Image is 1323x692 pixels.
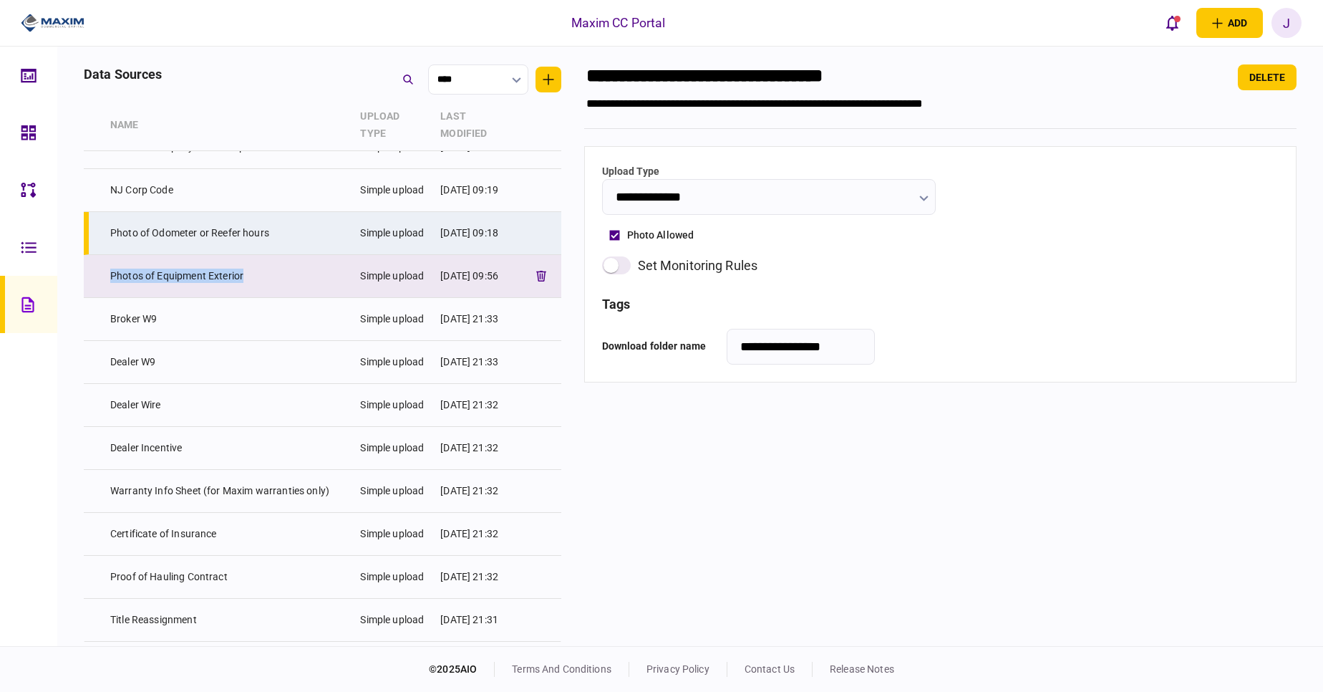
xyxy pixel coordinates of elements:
[103,100,353,151] th: Name
[1238,64,1297,90] button: delete
[353,341,433,384] td: Simple upload
[103,341,353,384] td: Dealer W9
[103,255,353,298] td: Photos of Equipment Exterior
[433,642,520,685] td: [DATE] 21:31
[353,384,433,427] td: Simple upload
[353,298,433,341] td: Simple upload
[433,513,520,556] td: [DATE] 21:32
[433,169,520,212] td: [DATE] 09:19
[353,212,433,255] td: Simple upload
[353,556,433,599] td: Simple upload
[103,212,353,255] td: Photo of Odometer or Reefer hours
[602,298,1279,311] h3: tags
[353,169,433,212] td: Simple upload
[745,663,795,675] a: contact us
[353,470,433,513] td: Simple upload
[103,384,353,427] td: Dealer Wire
[602,164,936,179] label: Upload Type
[103,556,353,599] td: Proof of Hauling Contract
[103,298,353,341] td: Broker W9
[103,599,353,642] td: Title Reassignment
[433,212,520,255] td: [DATE] 09:18
[433,556,520,599] td: [DATE] 21:32
[353,599,433,642] td: Simple upload
[433,599,520,642] td: [DATE] 21:31
[512,663,611,675] a: terms and conditions
[433,100,520,151] th: last modified
[103,642,353,685] td: Amendment to Agreement
[21,12,84,34] img: client company logo
[433,341,520,384] td: [DATE] 21:33
[353,427,433,470] td: Simple upload
[353,642,433,685] td: Simple upload
[103,427,353,470] td: Dealer Incentive
[433,298,520,341] td: [DATE] 21:33
[602,329,717,365] div: Download folder name
[429,662,495,677] div: © 2025 AIO
[353,100,433,151] th: Upload Type
[353,255,433,298] td: Simple upload
[646,663,709,675] a: privacy policy
[103,470,353,513] td: Warranty Info Sheet (for Maxim warranties only)
[433,470,520,513] td: [DATE] 21:32
[1271,8,1302,38] button: J
[1158,8,1188,38] button: open notifications list
[103,513,353,556] td: Certificate of Insurance
[433,427,520,470] td: [DATE] 21:32
[627,228,694,243] div: photo allowed
[1196,8,1263,38] button: open adding identity options
[103,169,353,212] td: NJ Corp Code
[84,64,163,84] div: data sources
[602,179,936,215] input: Upload Type
[830,663,894,675] a: release notes
[571,14,666,32] div: Maxim CC Portal
[433,384,520,427] td: [DATE] 21:32
[638,256,758,275] div: set monitoring rules
[433,255,520,298] td: [DATE] 09:56
[353,513,433,556] td: Simple upload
